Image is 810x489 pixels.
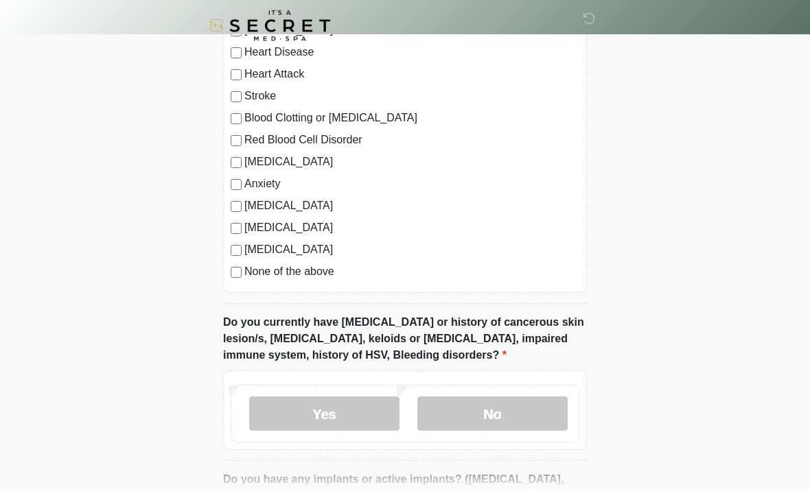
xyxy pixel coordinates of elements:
label: [MEDICAL_DATA] [244,242,579,259]
label: Yes [249,397,400,431]
input: Heart Disease [231,48,242,59]
label: None of the above [244,264,579,281]
input: [MEDICAL_DATA] [231,246,242,257]
input: Stroke [231,92,242,103]
label: Blood Clotting or [MEDICAL_DATA] [244,110,579,127]
input: Red Blood Cell Disorder [231,136,242,147]
label: Heart Attack [244,67,579,83]
input: Blood Clotting or [MEDICAL_DATA] [231,114,242,125]
img: It's A Secret Med Spa Logo [209,10,330,41]
input: None of the above [231,267,242,278]
label: Stroke [244,88,579,105]
input: Anxiety [231,180,242,191]
label: Heart Disease [244,45,579,61]
label: Red Blood Cell Disorder [244,132,579,149]
label: No [417,397,568,431]
input: [MEDICAL_DATA] [231,158,242,169]
label: Anxiety [244,176,579,193]
label: Do you currently have [MEDICAL_DATA] or history of cancerous skin lesion/s, [MEDICAL_DATA], keloi... [223,315,587,364]
input: Heart Attack [231,70,242,81]
label: [MEDICAL_DATA] [244,198,579,215]
input: [MEDICAL_DATA] [231,202,242,213]
label: [MEDICAL_DATA] [244,220,579,237]
label: [MEDICAL_DATA] [244,154,579,171]
input: [MEDICAL_DATA] [231,224,242,235]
